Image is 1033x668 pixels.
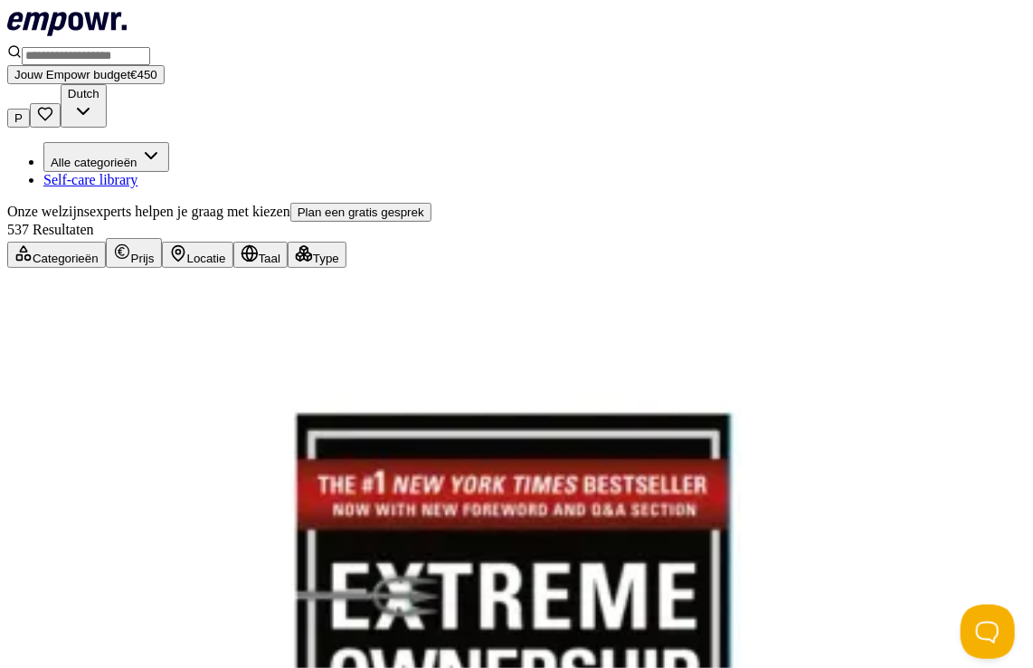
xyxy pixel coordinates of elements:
[7,65,165,84] button: Jouw Empowr budget€450
[43,172,137,187] a: Self-care library
[241,244,280,265] div: Taal
[7,203,1026,222] div: Onze welzijnsexperts helpen je graag met kiezen
[14,68,130,81] span: Jouw Empowr budget
[162,242,233,268] button: Locatie
[22,47,150,65] input: Search for products, categories or subcategories
[169,244,226,265] div: Locatie
[288,242,346,268] button: Type
[961,605,1015,659] iframe: Help Scout Beacon - Open
[7,66,165,81] a: Jouw Empowr budget€450
[106,238,162,268] button: Prijs
[14,244,99,265] div: Categorieën
[130,68,157,81] span: € 450
[43,142,169,172] button: Alle categorieën
[7,142,1026,188] nav: Main
[7,109,30,128] button: P
[113,241,155,265] div: Prijs
[233,242,288,268] button: Taal
[7,242,106,268] button: Categorieën
[295,244,339,265] div: Type
[290,203,431,222] button: Plan een gratis gesprek
[7,222,1026,238] div: 537 Resultaten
